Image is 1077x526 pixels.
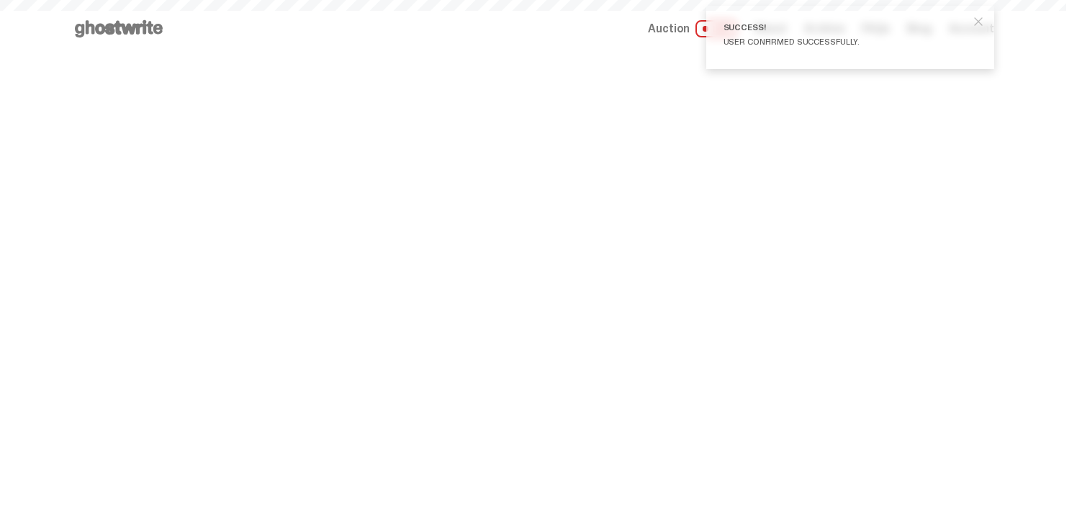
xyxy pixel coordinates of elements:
[724,23,965,32] div: Success!
[695,20,736,37] span: LIVE
[648,23,690,35] span: Auction
[724,37,965,46] div: User confirmed successfully.
[965,9,991,35] button: close
[648,20,736,37] a: Auction LIVE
